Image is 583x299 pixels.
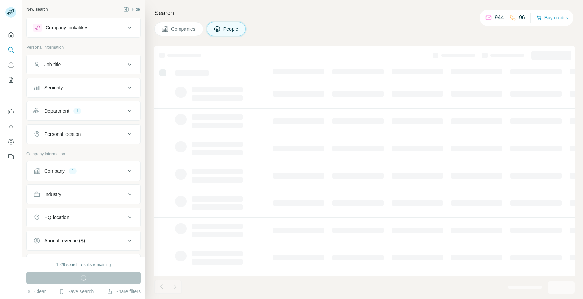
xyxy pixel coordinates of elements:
h4: Search [154,8,575,18]
button: Department1 [27,103,140,119]
button: Employees (size) [27,256,140,272]
div: Personal location [44,131,81,138]
button: Share filters [107,288,141,295]
button: Hide [119,4,145,14]
p: 944 [495,14,504,22]
button: Use Surfe on LinkedIn [5,105,16,118]
button: Use Surfe API [5,120,16,133]
button: Dashboard [5,136,16,148]
div: Company [44,168,65,174]
div: 1 [73,108,81,114]
button: Seniority [27,80,140,96]
div: Annual revenue ($) [44,237,85,244]
button: Annual revenue ($) [27,232,140,249]
div: Seniority [44,84,63,91]
p: Personal information [26,44,141,51]
span: People [223,26,239,32]
button: My lists [5,74,16,86]
button: Enrich CSV [5,59,16,71]
button: Quick start [5,29,16,41]
div: HQ location [44,214,69,221]
div: Company lookalikes [46,24,88,31]
button: Job title [27,56,140,73]
button: Search [5,44,16,56]
button: Feedback [5,151,16,163]
div: Industry [44,191,61,198]
div: Department [44,108,69,114]
span: Companies [171,26,196,32]
div: 1929 search results remaining [56,261,111,268]
button: HQ location [27,209,140,226]
button: Industry [27,186,140,202]
div: Job title [44,61,61,68]
div: 1 [69,168,77,174]
p: Company information [26,151,141,157]
button: Buy credits [536,13,568,23]
button: Company lookalikes [27,19,140,36]
button: Personal location [27,126,140,142]
p: 96 [519,14,525,22]
button: Clear [26,288,46,295]
button: Save search [59,288,94,295]
div: New search [26,6,48,12]
button: Company1 [27,163,140,179]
